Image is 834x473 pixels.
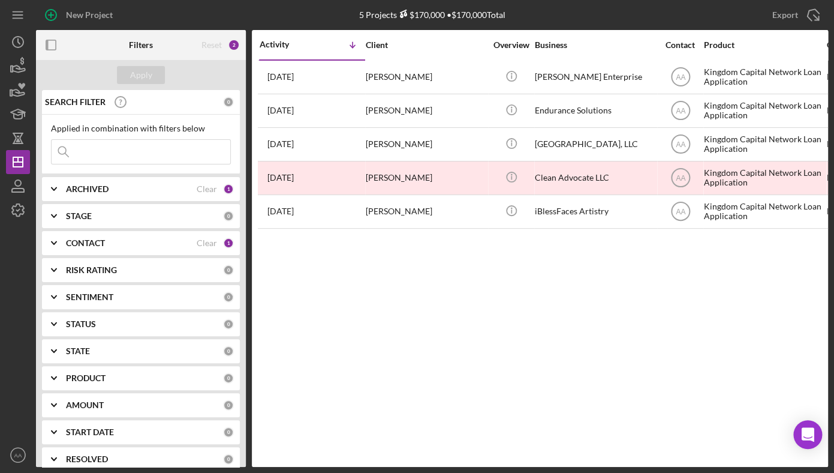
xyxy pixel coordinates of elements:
div: 5 Projects • $170,000 Total [359,10,505,20]
b: Filters [129,40,153,50]
div: Client [366,40,486,50]
div: 1 [223,184,234,194]
b: AMOUNT [66,400,104,410]
div: 0 [223,400,234,411]
div: [PERSON_NAME] [366,128,486,160]
div: Clear [197,238,217,248]
b: STAGE [66,211,92,221]
div: [PERSON_NAME] Enterprise [535,61,655,93]
div: 0 [223,97,234,107]
button: Apply [117,66,165,84]
div: [PERSON_NAME] [366,196,486,227]
div: 0 [223,454,234,465]
b: ARCHIVED [66,184,109,194]
b: STATUS [66,319,96,329]
div: 0 [223,211,234,221]
div: 0 [223,265,234,276]
div: 0 [223,319,234,330]
div: Clear [197,184,217,194]
b: SEARCH FILTER [45,97,106,107]
b: RISK RATING [66,265,117,275]
time: 2025-07-02 17:37 [267,72,294,82]
div: [PERSON_NAME] [366,61,486,93]
time: 2025-06-19 15:38 [267,173,294,182]
b: SENTIMENT [66,292,113,302]
div: $170,000 [396,10,444,20]
button: Export [760,3,828,27]
button: New Project [36,3,125,27]
div: 0 [223,427,234,438]
div: 1 [223,238,234,249]
text: AA [675,174,685,182]
div: Kingdom Capital Network Loan Application [704,196,824,227]
div: Kingdom Capital Network Loan Application [704,128,824,160]
div: Kingdom Capital Network Loan Application [704,61,824,93]
div: New Project [66,3,113,27]
div: Kingdom Capital Network Loan Application [704,95,824,127]
div: iBlessFaces Artistry [535,196,655,227]
div: Apply [130,66,152,84]
div: Product [704,40,824,50]
div: 0 [223,292,234,303]
div: Reset [201,40,222,50]
b: STATE [66,346,90,356]
div: Activity [260,40,312,49]
b: PRODUCT [66,373,106,383]
b: CONTACT [66,238,105,248]
div: Applied in combination with filters below [51,124,231,133]
text: AA [675,73,685,82]
button: AA [6,443,30,467]
text: AA [14,452,22,459]
div: Endurance Solutions [535,95,655,127]
div: [PERSON_NAME] [366,162,486,194]
time: 2025-06-26 20:07 [267,106,294,115]
text: AA [675,140,685,149]
div: Open Intercom Messenger [793,420,822,449]
b: START DATE [66,427,114,437]
div: Overview [489,40,534,50]
div: [GEOGRAPHIC_DATA], LLC [535,128,655,160]
div: 0 [223,373,234,384]
time: 2025-05-20 18:02 [267,206,294,216]
div: Contact [658,40,703,50]
div: Export [772,3,798,27]
time: 2025-06-25 18:51 [267,139,294,149]
div: Clean Advocate LLC [535,162,655,194]
div: 2 [228,39,240,51]
div: Business [535,40,655,50]
text: AA [675,107,685,115]
div: [PERSON_NAME] [366,95,486,127]
div: 0 [223,346,234,357]
b: RESOLVED [66,454,108,464]
div: Kingdom Capital Network Loan Application [704,162,824,194]
text: AA [675,208,685,216]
